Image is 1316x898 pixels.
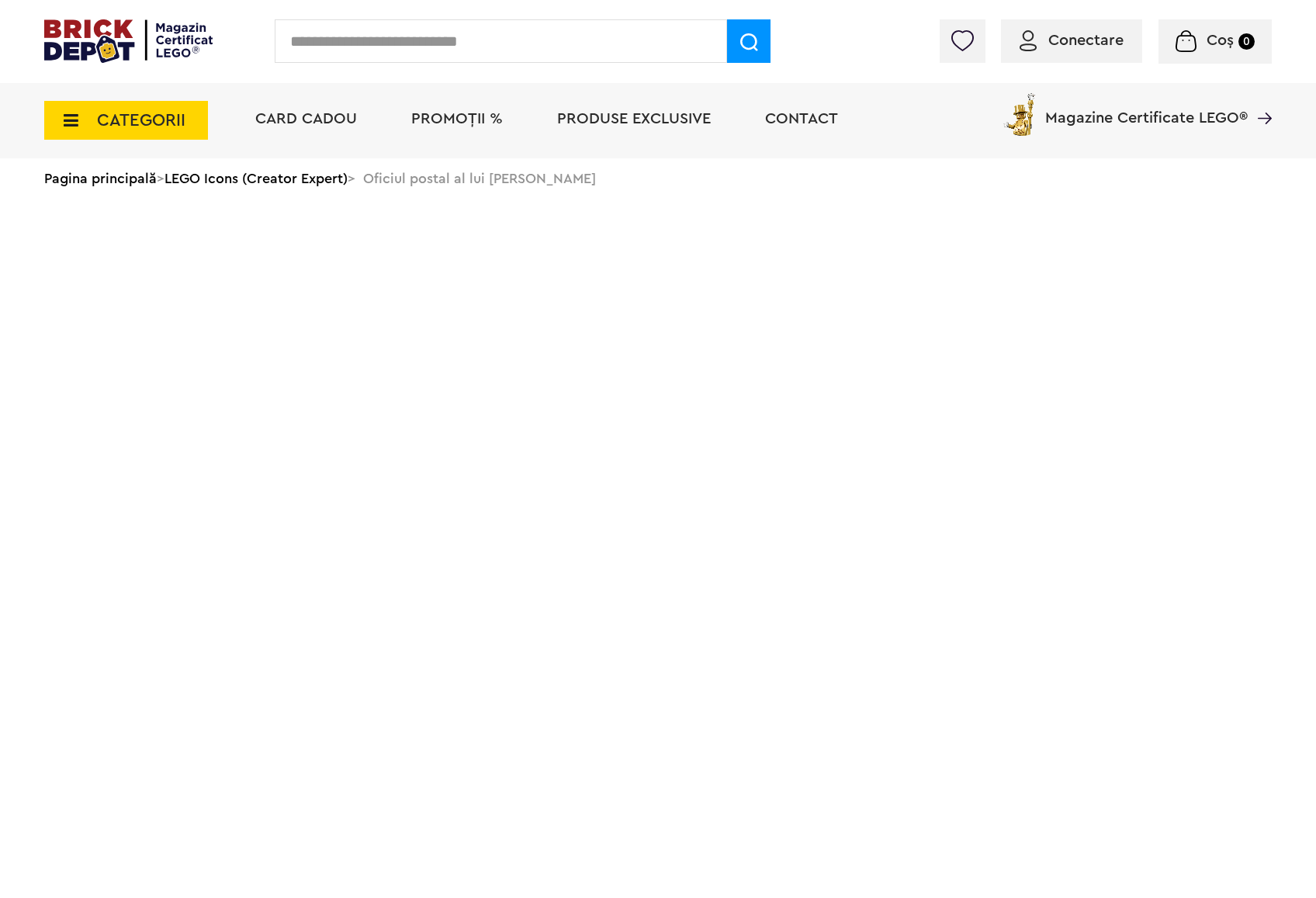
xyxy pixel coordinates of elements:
span: CATEGORII [97,112,185,129]
a: PROMOȚII % [411,111,503,127]
a: LEGO Icons (Creator Expert) [164,172,348,185]
a: Produse exclusive [557,111,711,127]
span: Magazine Certificate LEGO® [1045,90,1248,126]
a: Magazine Certificate LEGO® [1248,90,1272,106]
a: Contact [765,111,838,127]
small: 0 [1238,33,1255,50]
a: Card Cadou [255,111,357,127]
span: Conectare [1048,33,1124,48]
a: Pagina principală [44,172,157,185]
div: > > Oficiul postal al lui [PERSON_NAME] [44,158,1272,199]
span: Coș [1207,33,1234,48]
a: Conectare [1020,33,1124,48]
